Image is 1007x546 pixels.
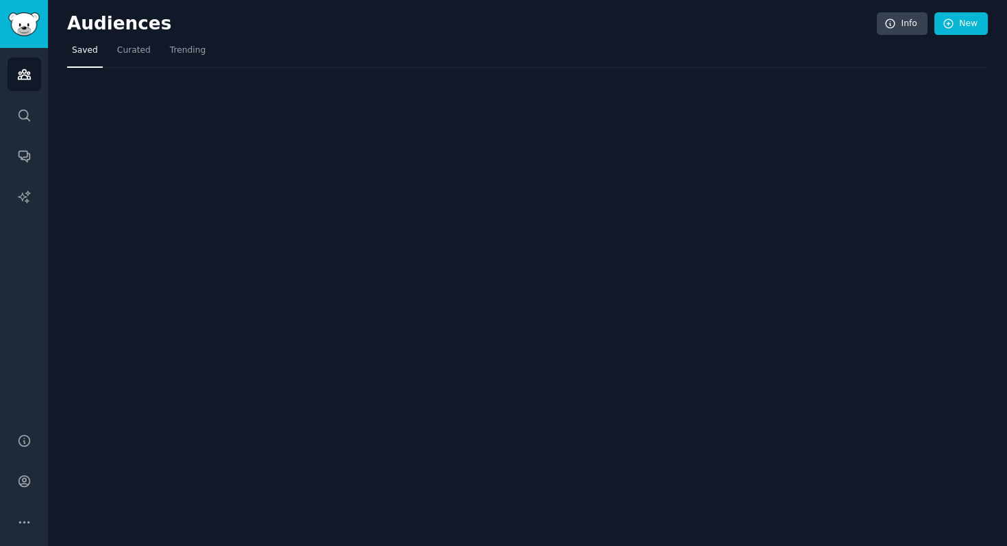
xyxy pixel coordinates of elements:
span: Trending [170,45,206,57]
span: Saved [72,45,98,57]
span: Curated [117,45,151,57]
a: Trending [165,40,210,68]
h2: Audiences [67,13,877,35]
a: Curated [112,40,156,68]
a: New [934,12,988,36]
img: GummySearch logo [8,12,40,36]
a: Saved [67,40,103,68]
a: Info [877,12,928,36]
